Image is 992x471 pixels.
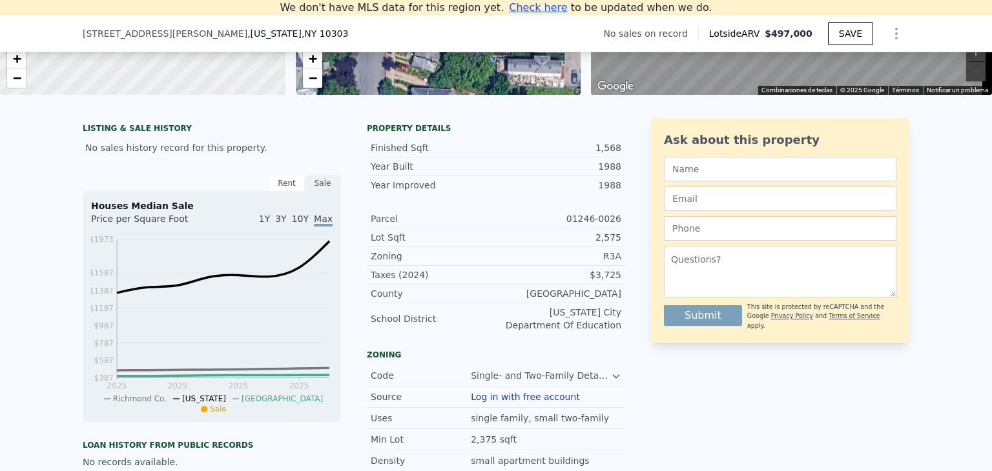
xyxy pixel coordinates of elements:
div: School District [371,312,496,325]
tspan: 2025 [168,381,188,390]
tspan: $1587 [89,268,114,277]
tspan: 2025 [289,381,309,390]
span: 3Y [275,214,286,224]
span: , NY 10303 [302,28,348,39]
input: Name [664,157,896,181]
div: [US_STATE] City Department Of Education [496,306,621,332]
tspan: $987 [94,321,114,330]
span: Lotside ARV [709,27,765,40]
button: Reducir [966,62,986,81]
div: Rent [269,175,305,192]
div: small apartment buildings [471,454,592,467]
div: Houses Median Sale [91,199,333,212]
tspan: 2025 [107,381,127,390]
div: Year Improved [371,179,496,192]
span: Sale [210,405,227,414]
button: Submit [664,305,742,326]
button: Combinaciones de teclas [761,86,832,95]
div: This site is protected by reCAPTCHA and the Google and apply. [747,303,896,330]
div: Year Built [371,160,496,173]
div: Property details [367,123,625,134]
span: , [US_STATE] [247,27,348,40]
div: Finished Sqft [371,141,496,154]
span: [GEOGRAPHIC_DATA] [242,394,323,403]
a: Abre esta zona en Google Maps (se abre en una nueva ventana) [594,78,637,95]
span: − [308,70,316,86]
div: 1988 [496,179,621,192]
div: Parcel [371,212,496,225]
span: + [308,50,316,66]
img: Google [594,78,637,95]
span: − [13,70,21,86]
div: Density [371,454,471,467]
a: Zoom in [7,49,26,68]
div: Zoning [367,350,625,360]
tspan: $1387 [89,286,114,296]
tspan: 2025 [229,381,249,390]
div: Price per Square Foot [91,212,212,233]
tspan: $387 [94,374,114,383]
a: Notificar un problema [927,86,988,94]
div: No sales history record for this property. [83,136,341,159]
tspan: $1187 [89,304,114,313]
span: [US_STATE] [182,394,226,403]
div: Loan history from public records [83,440,341,450]
button: SAVE [828,22,873,45]
div: $3,725 [496,268,621,281]
a: Privacy Policy [771,312,813,319]
a: Términos (se abre en una nueva pestaña) [892,86,919,94]
div: Zoning [371,250,496,263]
div: 1988 [496,160,621,173]
input: Email [664,186,896,211]
div: R3A [496,250,621,263]
div: Sale [305,175,341,192]
span: 10Y [292,214,309,224]
div: 2,375 sqft [471,433,519,446]
span: [STREET_ADDRESS][PERSON_NAME] [83,27,247,40]
div: No records available. [83,456,341,468]
span: $497,000 [765,28,812,39]
a: Zoom out [303,68,322,88]
span: Check here [509,1,567,14]
div: Uses [371,412,471,425]
div: single family, small two-family [471,412,612,425]
div: Taxes (2024) [371,268,496,281]
span: Richmond Co. [113,394,167,403]
a: Terms of Service [829,312,880,319]
a: Zoom in [303,49,322,68]
tspan: $587 [94,356,114,365]
input: Phone [664,216,896,241]
div: Lot Sqft [371,231,496,244]
button: Log in with free account [471,392,580,402]
div: LISTING & SALE HISTORY [83,123,341,136]
span: © 2025 Google [840,86,884,94]
span: Max [314,214,333,226]
div: [GEOGRAPHIC_DATA] [496,287,621,300]
tspan: $787 [94,339,114,348]
div: 1,568 [496,141,621,154]
div: Code [371,369,471,382]
button: Show Options [883,21,909,46]
div: Ask about this property [664,131,896,149]
span: 1Y [259,214,270,224]
div: Min Lot [371,433,471,446]
div: No sales on record [604,27,698,40]
div: County [371,287,496,300]
div: Single- and Two-Family Detached Residences [471,369,611,382]
tspan: $1973 [89,235,114,244]
span: + [13,50,21,66]
a: Zoom out [7,68,26,88]
div: Source [371,390,471,403]
div: 01246-0026 [496,212,621,225]
div: 2,575 [496,231,621,244]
